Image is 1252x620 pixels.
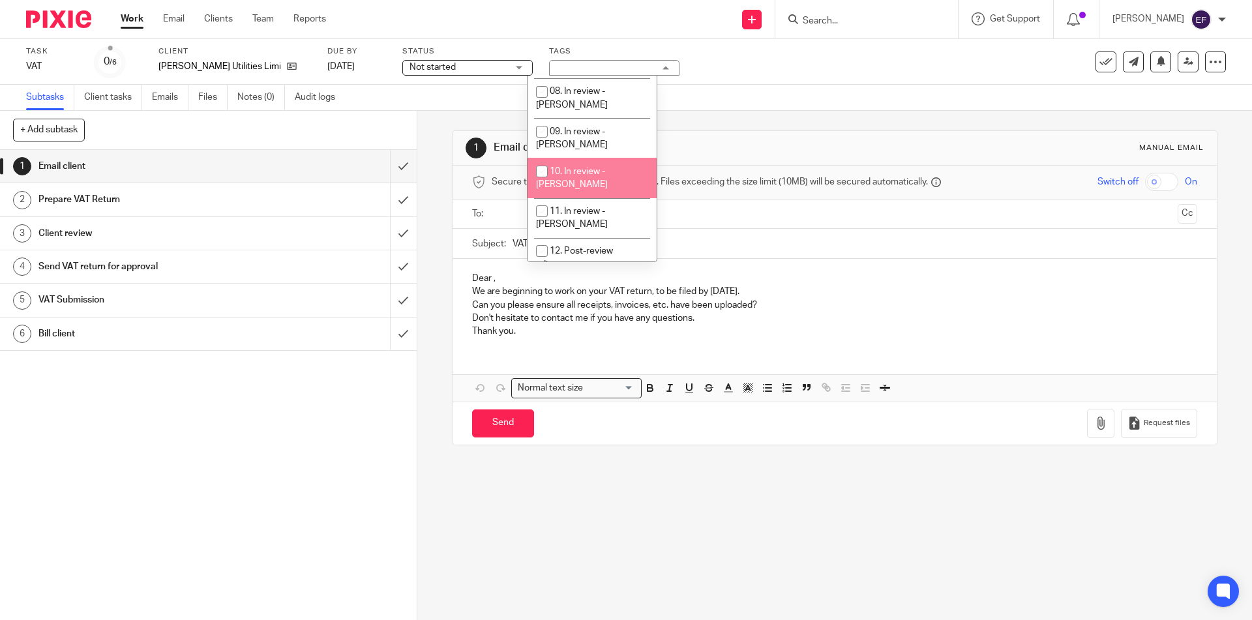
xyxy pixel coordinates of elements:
small: /6 [110,59,117,66]
h1: Email client [494,141,863,155]
span: Get Support [990,14,1040,23]
a: Emails [152,85,188,110]
label: Status [402,46,533,57]
h1: Send VAT return for approval [38,257,264,276]
input: Search [801,16,919,27]
p: We are beginning to work on your VAT return, to be filed by [DATE]. [472,285,1197,298]
button: Request files [1121,409,1197,438]
p: [PERSON_NAME] [1112,12,1184,25]
span: Secure the attachments in this message. Files exceeding the size limit (10MB) will be secured aut... [492,175,928,188]
label: Tags [549,46,679,57]
label: Subject: [472,237,506,250]
div: 3 [13,224,31,243]
div: 4 [13,258,31,276]
button: Cc [1178,204,1197,224]
img: svg%3E [1191,9,1212,30]
button: + Add subtask [13,119,85,141]
a: Work [121,12,143,25]
span: 10. In review - [PERSON_NAME] [536,167,608,190]
input: Send [472,409,534,437]
h1: Bill client [38,324,264,344]
a: Files [198,85,228,110]
div: 2 [13,191,31,209]
span: 08. In review - [PERSON_NAME] [536,87,608,110]
span: Not started [410,63,456,72]
p: Dear , [472,272,1197,285]
div: 5 [13,291,31,310]
a: Email [163,12,185,25]
span: 12. Post-review adjustments [536,246,613,269]
div: 6 [13,325,31,343]
h1: VAT Submission [38,290,264,310]
a: Clients [204,12,233,25]
p: Don't hesitate to contact me if you have any questions. [472,312,1197,325]
label: Due by [327,46,386,57]
div: 0 [104,54,117,69]
div: 1 [466,138,486,158]
span: On [1185,175,1197,188]
p: [PERSON_NAME] Utilities Limited [158,60,280,73]
span: 09. In review - [PERSON_NAME] [536,127,608,150]
span: Switch off [1097,175,1139,188]
div: Search for option [511,378,642,398]
p: Can you please ensure all receipts, invoices, etc. have been uploaded? [472,299,1197,312]
label: Client [158,46,311,57]
span: Request files [1144,418,1190,428]
span: [DATE] [327,62,355,71]
a: Subtasks [26,85,74,110]
p: Thank you. [472,325,1197,338]
h1: Prepare VAT Return [38,190,264,209]
img: Pixie [26,10,91,28]
a: Audit logs [295,85,345,110]
div: 1 [13,157,31,175]
input: Search for option [587,381,634,395]
a: Notes (0) [237,85,285,110]
div: VAT [26,60,78,73]
label: Task [26,46,78,57]
a: Team [252,12,274,25]
h1: Email client [38,156,264,176]
div: Manual email [1139,143,1204,153]
span: Normal text size [514,381,586,395]
a: Client tasks [84,85,142,110]
label: To: [472,207,486,220]
span: 11. In review - [PERSON_NAME] [536,207,608,229]
a: Reports [293,12,326,25]
h1: Client review [38,224,264,243]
